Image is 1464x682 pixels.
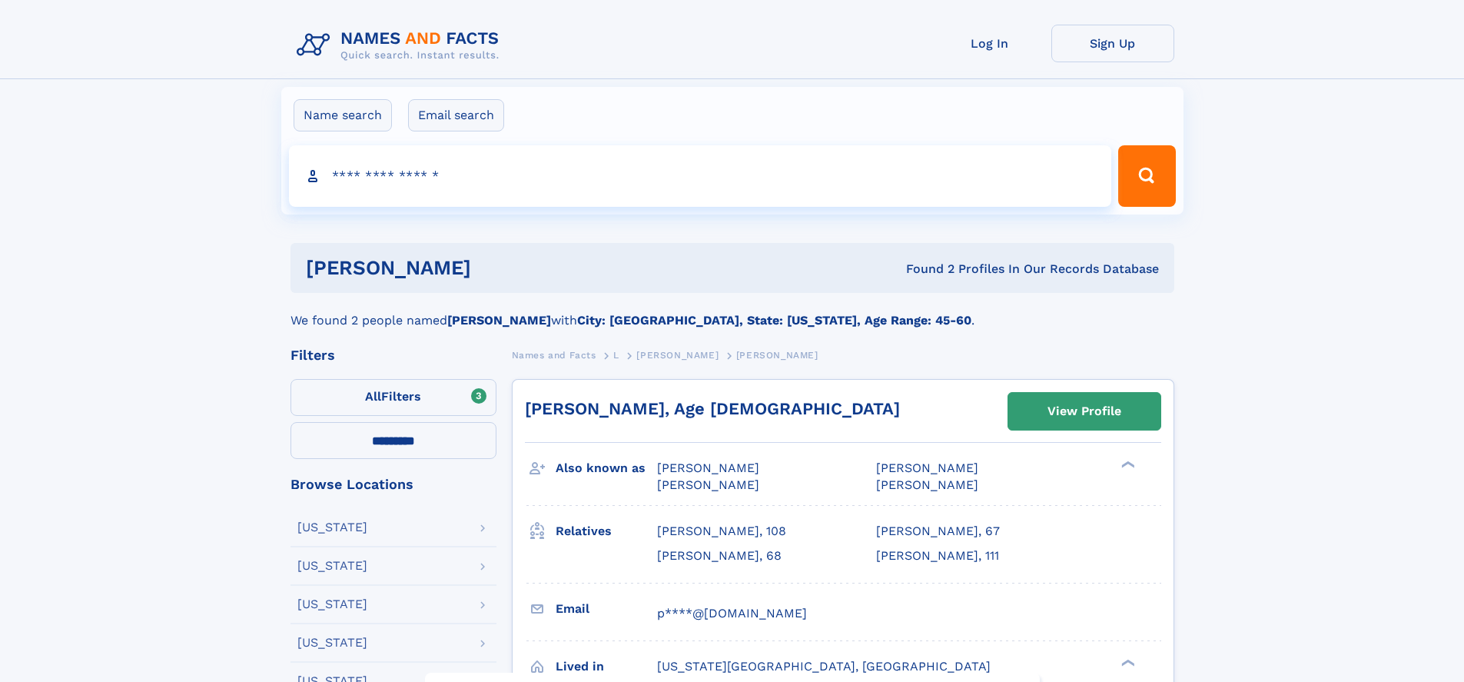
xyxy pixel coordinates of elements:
span: [PERSON_NAME] [876,477,978,492]
a: View Profile [1008,393,1160,430]
div: [US_STATE] [297,598,367,610]
b: [PERSON_NAME] [447,313,551,328]
div: [US_STATE] [297,637,367,649]
a: [PERSON_NAME] [636,345,719,364]
a: Sign Up [1051,25,1174,62]
label: Name search [294,99,392,131]
a: L [613,345,619,364]
span: [PERSON_NAME] [657,461,759,475]
span: [PERSON_NAME] [876,461,978,475]
a: [PERSON_NAME], 67 [876,523,1000,540]
h3: Lived in [556,654,657,680]
img: Logo Names and Facts [290,25,512,66]
h3: Relatives [556,518,657,544]
button: Search Button [1118,145,1175,207]
label: Filters [290,379,496,416]
a: [PERSON_NAME], Age [DEMOGRAPHIC_DATA] [525,399,900,418]
div: [US_STATE] [297,560,367,572]
a: [PERSON_NAME], 108 [657,523,786,540]
h3: Also known as [556,455,657,481]
a: [PERSON_NAME], 111 [876,547,999,564]
span: [PERSON_NAME] [736,350,818,361]
label: Email search [408,99,504,131]
span: [PERSON_NAME] [657,477,759,492]
a: Names and Facts [512,345,596,364]
div: View Profile [1047,394,1121,429]
b: City: [GEOGRAPHIC_DATA], State: [US_STATE], Age Range: 45-60 [577,313,971,328]
div: Filters [290,348,496,362]
a: [PERSON_NAME], 68 [657,547,782,564]
a: Log In [928,25,1051,62]
div: Found 2 Profiles In Our Records Database [689,261,1159,278]
div: Browse Locations [290,477,496,491]
div: We found 2 people named with . [290,293,1174,330]
span: All [365,389,381,404]
input: search input [289,145,1112,207]
div: ❯ [1117,460,1136,470]
div: ❯ [1117,657,1136,667]
span: [US_STATE][GEOGRAPHIC_DATA], [GEOGRAPHIC_DATA] [657,659,991,674]
div: [US_STATE] [297,521,367,534]
span: L [613,350,619,361]
span: [PERSON_NAME] [636,350,719,361]
h1: [PERSON_NAME] [306,258,689,278]
h3: Email [556,596,657,622]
